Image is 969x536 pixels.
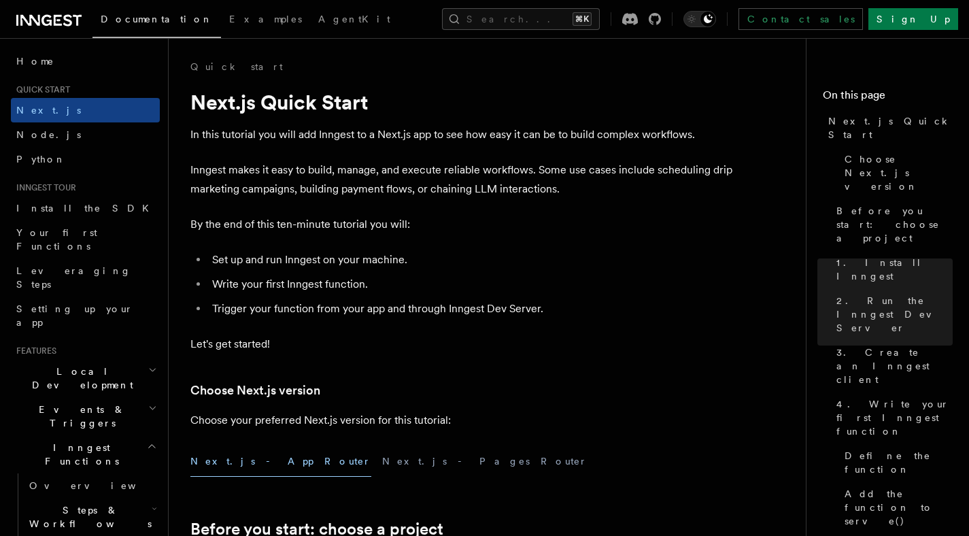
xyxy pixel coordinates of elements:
a: Sign Up [868,8,958,30]
span: Local Development [11,365,148,392]
button: Steps & Workflows [24,498,160,536]
span: AgentKit [318,14,390,24]
button: Toggle dark mode [683,11,716,27]
p: By the end of this ten-minute tutorial you will: [190,215,734,234]
a: Add the function to serve() [839,482,953,533]
a: Documentation [92,4,221,38]
span: Events & Triggers [11,403,148,430]
span: 4. Write your first Inngest function [836,397,953,438]
a: Install the SDK [11,196,160,220]
span: Inngest Functions [11,441,147,468]
a: Next.js [11,98,160,122]
a: 4. Write your first Inngest function [831,392,953,443]
a: Examples [221,4,310,37]
span: Next.js [16,105,81,116]
button: Next.js - Pages Router [382,446,588,477]
span: Node.js [16,129,81,140]
button: Search...⌘K [442,8,600,30]
a: Overview [24,473,160,498]
span: Home [16,54,54,68]
li: Set up and run Inngest on your machine. [208,250,734,269]
p: In this tutorial you will add Inngest to a Next.js app to see how easy it can be to build complex... [190,125,734,144]
span: Inngest tour [11,182,76,193]
p: Inngest makes it easy to build, manage, and execute reliable workflows. Some use cases include sc... [190,161,734,199]
span: Choose Next.js version [845,152,953,193]
p: Choose your preferred Next.js version for this tutorial: [190,411,734,430]
a: AgentKit [310,4,398,37]
span: Add the function to serve() [845,487,953,528]
span: Install the SDK [16,203,157,214]
span: Before you start: choose a project [836,204,953,245]
span: Define the function [845,449,953,476]
li: Trigger your function from your app and through Inngest Dev Server. [208,299,734,318]
button: Local Development [11,359,160,397]
a: Python [11,147,160,171]
button: Events & Triggers [11,397,160,435]
p: Let's get started! [190,335,734,354]
span: Quick start [11,84,70,95]
li: Write your first Inngest function. [208,275,734,294]
h1: Next.js Quick Start [190,90,734,114]
a: 1. Install Inngest [831,250,953,288]
span: Overview [29,480,169,491]
span: 3. Create an Inngest client [836,346,953,386]
span: Setting up your app [16,303,133,328]
a: Contact sales [738,8,863,30]
span: Features [11,346,56,356]
span: Examples [229,14,302,24]
a: Before you start: choose a project [831,199,953,250]
a: Choose Next.js version [839,147,953,199]
span: Next.js Quick Start [828,114,953,141]
span: 1. Install Inngest [836,256,953,283]
a: Next.js Quick Start [823,109,953,147]
h4: On this page [823,87,953,109]
span: 2. Run the Inngest Dev Server [836,294,953,335]
a: Home [11,49,160,73]
span: Leveraging Steps [16,265,131,290]
button: Next.js - App Router [190,446,371,477]
a: Choose Next.js version [190,381,320,400]
a: Your first Functions [11,220,160,258]
a: 3. Create an Inngest client [831,340,953,392]
span: Steps & Workflows [24,503,152,531]
a: Setting up your app [11,297,160,335]
span: Documentation [101,14,213,24]
button: Inngest Functions [11,435,160,473]
a: Define the function [839,443,953,482]
span: Your first Functions [16,227,97,252]
a: Node.js [11,122,160,147]
kbd: ⌘K [573,12,592,26]
a: 2. Run the Inngest Dev Server [831,288,953,340]
span: Python [16,154,66,165]
a: Quick start [190,60,283,73]
a: Leveraging Steps [11,258,160,297]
